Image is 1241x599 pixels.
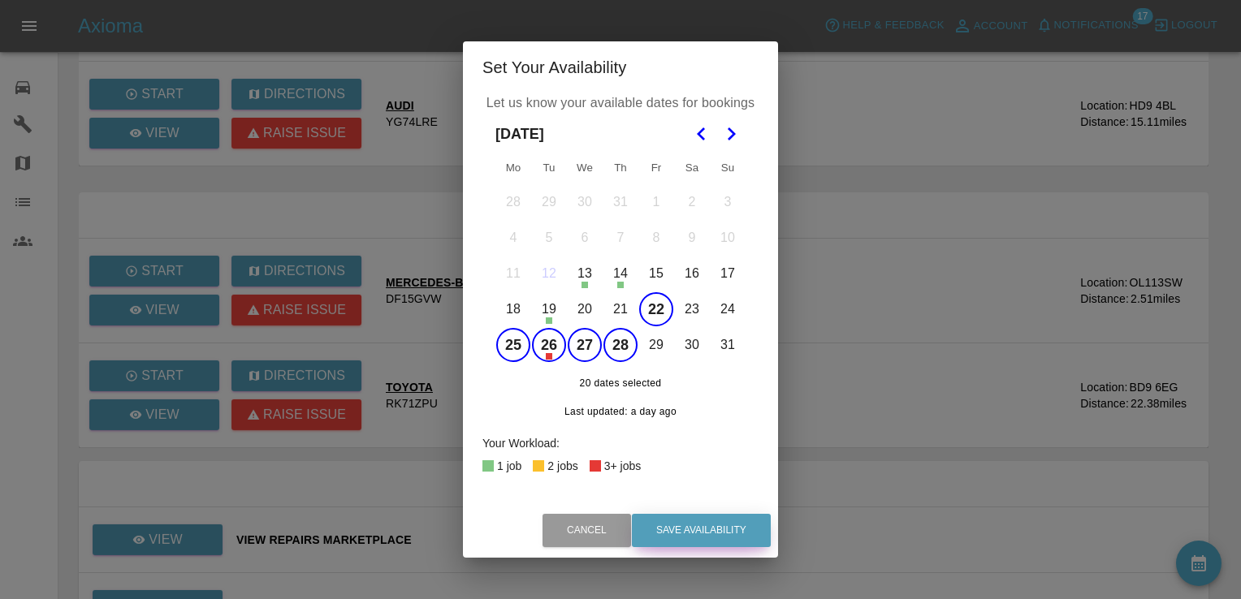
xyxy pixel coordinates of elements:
[639,256,673,291] button: Friday, August 15th, 2025
[463,41,778,93] h2: Set Your Availability
[532,328,566,362] button: Tuesday, August 26th, 2025, selected
[495,152,746,363] table: August 2025
[532,221,566,255] button: Tuesday, August 5th, 2025
[482,433,759,453] div: Your Workload:
[603,256,638,291] button: Thursday, August 14th, 2025
[603,328,638,362] button: Thursday, August 28th, 2025, selected
[496,221,530,255] button: Monday, August 4th, 2025
[568,185,602,219] button: Wednesday, July 30th, 2025
[639,221,673,255] button: Friday, August 8th, 2025
[543,514,631,547] button: Cancel
[632,514,771,547] button: Save Availability
[675,292,709,326] button: Saturday, August 23rd, 2025
[603,292,638,326] button: Thursday, August 21st, 2025
[568,328,602,362] button: Wednesday, August 27th, 2025, selected
[603,185,638,219] button: Thursday, July 31st, 2025
[496,292,530,326] button: Monday, August 18th, 2025
[496,328,530,362] button: Monday, August 25th, 2025, selected
[568,256,602,291] button: Wednesday, August 13th, 2025
[604,456,642,476] div: 3+ jobs
[568,292,602,326] button: Wednesday, August 20th, 2025
[716,119,746,149] button: Go to the Next Month
[496,256,530,291] button: Monday, August 11th, 2025
[711,185,745,219] button: Sunday, August 3rd, 2025
[532,256,566,291] button: Today, Tuesday, August 12th, 2025
[532,292,566,326] button: Tuesday, August 19th, 2025
[568,221,602,255] button: Wednesday, August 6th, 2025
[711,292,745,326] button: Sunday, August 24th, 2025
[675,221,709,255] button: Saturday, August 9th, 2025
[547,456,577,476] div: 2 jobs
[495,116,544,152] span: [DATE]
[710,152,746,184] th: Sunday
[711,256,745,291] button: Sunday, August 17th, 2025
[674,152,710,184] th: Saturday
[496,185,530,219] button: Monday, July 28th, 2025
[675,328,709,362] button: Saturday, August 30th, 2025
[495,376,746,392] span: 20 dates selected
[531,152,567,184] th: Tuesday
[603,221,638,255] button: Thursday, August 7th, 2025
[687,119,716,149] button: Go to the Previous Month
[639,185,673,219] button: Friday, August 1st, 2025
[497,456,521,476] div: 1 job
[639,292,673,326] button: Friday, August 22nd, 2025, selected
[711,221,745,255] button: Sunday, August 10th, 2025
[495,152,531,184] th: Monday
[603,152,638,184] th: Thursday
[482,93,759,113] p: Let us know your available dates for bookings
[564,406,677,417] span: Last updated: a day ago
[675,256,709,291] button: Saturday, August 16th, 2025
[532,185,566,219] button: Tuesday, July 29th, 2025
[711,328,745,362] button: Sunday, August 31st, 2025
[675,185,709,219] button: Saturday, August 2nd, 2025
[567,152,603,184] th: Wednesday
[639,328,673,362] button: Friday, August 29th, 2025
[638,152,674,184] th: Friday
